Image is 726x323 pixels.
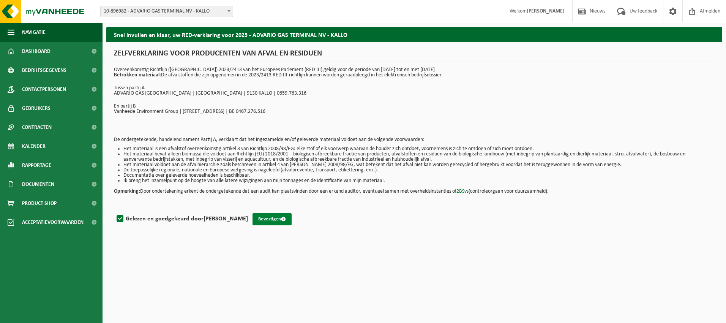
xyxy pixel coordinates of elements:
[22,213,84,232] span: Acceptatievoorwaarden
[114,50,715,62] h1: ZELFVERKLARING VOOR PRODUCENTEN VAN AFVAL EN RESIDUEN
[114,184,715,194] p: Door ondertekening erkent de ondergetekende dat een audit kan plaatsvinden door een erkend audito...
[106,27,722,42] h2: Snel invullen en klaar, uw RED-verklaring voor 2025 - ADVARIO GAS TERMINAL NV - KALLO
[22,42,51,61] span: Dashboard
[114,137,715,142] p: De ondergetekende, handelend namens Partij A, verklaart dat het ingezamelde en/of geleverde mater...
[123,152,715,162] li: Het materiaal bevat alleen biomassa die voldoet aan Richtlijn (EU) 2018/2001 – biologisch afbreek...
[114,91,715,96] p: ADVARIO GAS [GEOGRAPHIC_DATA] | [GEOGRAPHIC_DATA] | 9130 KALLO | 0659.763.316
[101,6,233,17] span: 10-896982 - ADVARIO GAS TERMINAL NV - KALLO
[22,23,46,42] span: Navigatie
[204,216,248,222] strong: [PERSON_NAME]
[114,72,161,78] strong: Betrokken materiaal:
[22,194,57,213] span: Product Shop
[115,213,248,225] label: Gelezen en goedgekeurd door
[22,99,51,118] span: Gebruikers
[22,175,54,194] span: Documenten
[22,61,66,80] span: Bedrijfsgegevens
[114,109,715,114] p: Vanheede Environment Group | [STREET_ADDRESS] | BE 0467.276.516
[114,67,715,78] p: Overeenkomstig Richtlijn ([GEOGRAPHIC_DATA]) 2023/2413 van het Europees Parlement (RED III) geldi...
[123,162,715,168] li: Het materiaal voldoet aan de afvalhiërarchie zoals beschreven in artikel 4 van [PERSON_NAME] 2008...
[123,173,715,178] li: Documentatie over geleverde hoeveelheden is beschikbaar.
[123,168,715,173] li: De toepasselijke regionale, nationale en Europese wetgeving is nageleefd (afvalpreventie, transpo...
[527,8,565,14] strong: [PERSON_NAME]
[22,137,46,156] span: Kalender
[114,188,140,194] strong: Opmerking:
[114,104,715,109] p: En partij B
[123,146,715,152] li: Het materiaal is een afvalstof overeenkomstig artikel 3 van Richtlijn 2008/98/EG: elke stof of el...
[114,85,715,91] p: Tussen partij A
[22,156,51,175] span: Rapportage
[253,213,292,225] button: Bevestigen
[22,80,66,99] span: Contactpersonen
[100,6,233,17] span: 10-896982 - ADVARIO GAS TERMINAL NV - KALLO
[22,118,52,137] span: Contracten
[456,188,469,194] a: 2BSvs
[123,178,715,184] li: Ik breng het inzamelpunt op de hoogte van alle latere wijzigingen aan mijn tonnages en de identif...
